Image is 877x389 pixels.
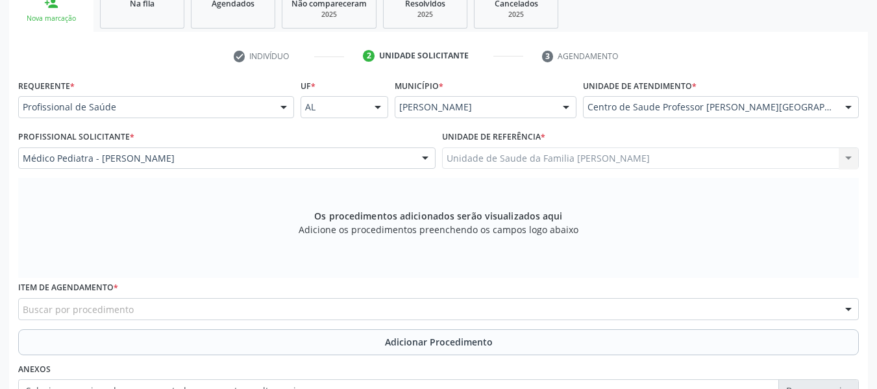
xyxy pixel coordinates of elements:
label: Requerente [18,76,75,96]
span: Adicionar Procedimento [385,335,493,349]
div: 2025 [393,10,458,19]
span: Adicione os procedimentos preenchendo os campos logo abaixo [299,223,578,236]
div: 2 [363,50,375,62]
div: 2025 [484,10,549,19]
label: Município [395,76,443,96]
div: Nova marcação [18,14,84,23]
span: Médico Pediatra - [PERSON_NAME] [23,152,409,165]
div: 2025 [291,10,367,19]
label: Item de agendamento [18,278,118,298]
label: Profissional Solicitante [18,127,134,147]
label: Unidade de atendimento [583,76,697,96]
label: Unidade de referência [442,127,545,147]
span: Buscar por procedimento [23,303,134,316]
button: Adicionar Procedimento [18,329,859,355]
span: AL [305,101,362,114]
span: Centro de Saude Professor [PERSON_NAME][GEOGRAPHIC_DATA] [587,101,832,114]
label: Anexos [18,360,51,380]
div: Unidade solicitante [379,50,469,62]
span: Profissional de Saúde [23,101,267,114]
label: UF [301,76,315,96]
span: Os procedimentos adicionados serão visualizados aqui [314,209,562,223]
span: [PERSON_NAME] [399,101,550,114]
